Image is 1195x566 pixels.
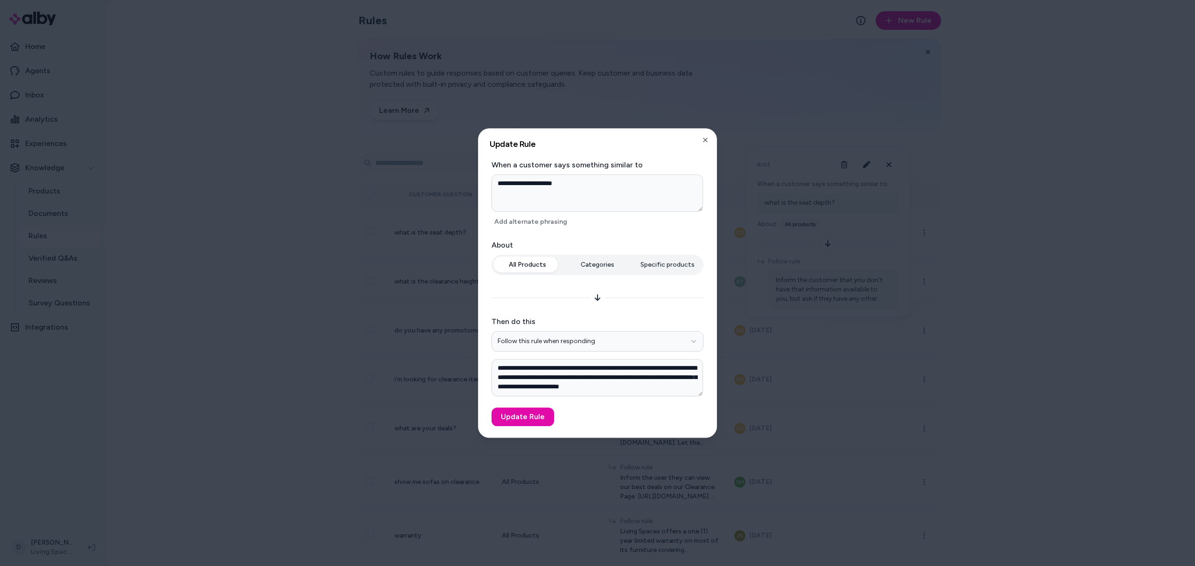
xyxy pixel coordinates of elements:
[493,256,562,273] button: All Products
[490,140,705,148] h2: Update Rule
[563,256,632,273] button: Categories
[492,159,703,171] label: When a customer says something similar to
[492,316,703,327] label: Then do this
[492,215,570,228] button: Add alternate phrasing
[492,407,554,426] button: Update Rule
[492,240,703,251] label: About
[633,256,702,273] button: Specific products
